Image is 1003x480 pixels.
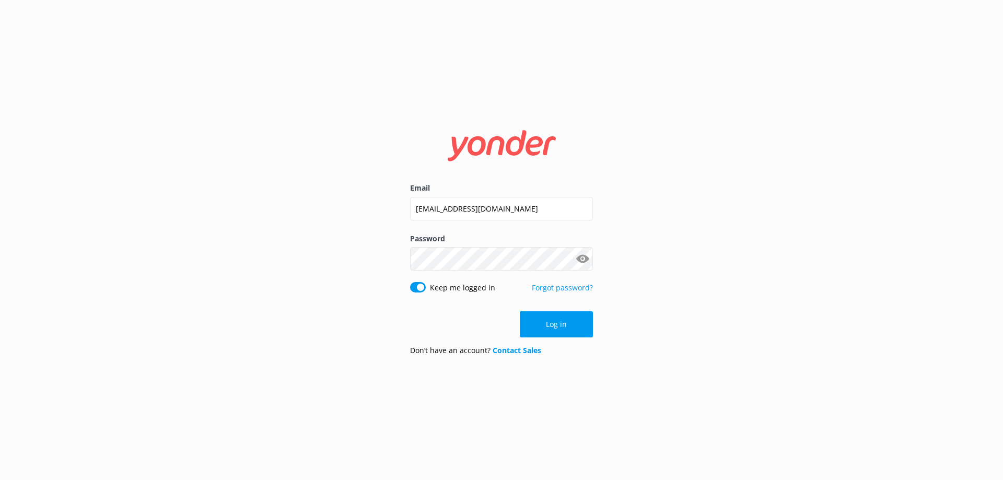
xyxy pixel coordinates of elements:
label: Email [410,182,593,194]
label: Password [410,233,593,244]
input: user@emailaddress.com [410,197,593,220]
button: Log in [520,311,593,337]
button: Show password [572,249,593,270]
a: Contact Sales [493,345,541,355]
a: Forgot password? [532,283,593,292]
label: Keep me logged in [430,282,495,294]
p: Don’t have an account? [410,345,541,356]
